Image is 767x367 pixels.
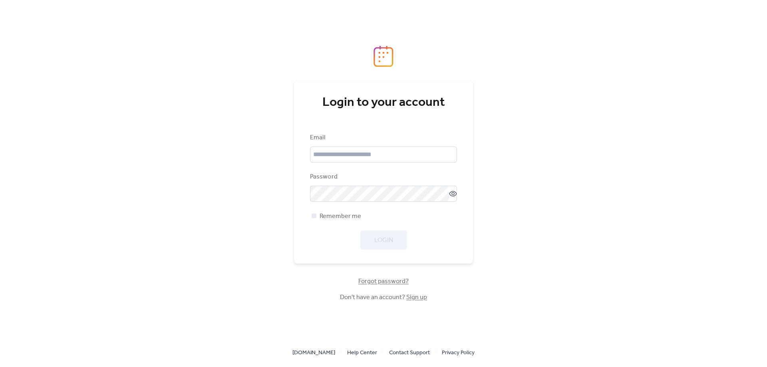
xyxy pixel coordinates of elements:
div: Password [310,172,455,182]
a: Forgot password? [358,279,409,284]
a: Help Center [347,347,377,357]
a: Privacy Policy [442,347,475,357]
span: Help Center [347,348,377,358]
span: Remember me [320,212,361,221]
a: Sign up [406,291,427,304]
span: [DOMAIN_NAME] [292,348,335,358]
a: [DOMAIN_NAME] [292,347,335,357]
span: Privacy Policy [442,348,475,358]
div: Email [310,133,455,143]
img: logo [374,46,393,67]
span: Don't have an account? [340,293,427,302]
span: Contact Support [389,348,430,358]
span: Forgot password? [358,277,409,286]
div: Login to your account [310,95,457,111]
a: Contact Support [389,347,430,357]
